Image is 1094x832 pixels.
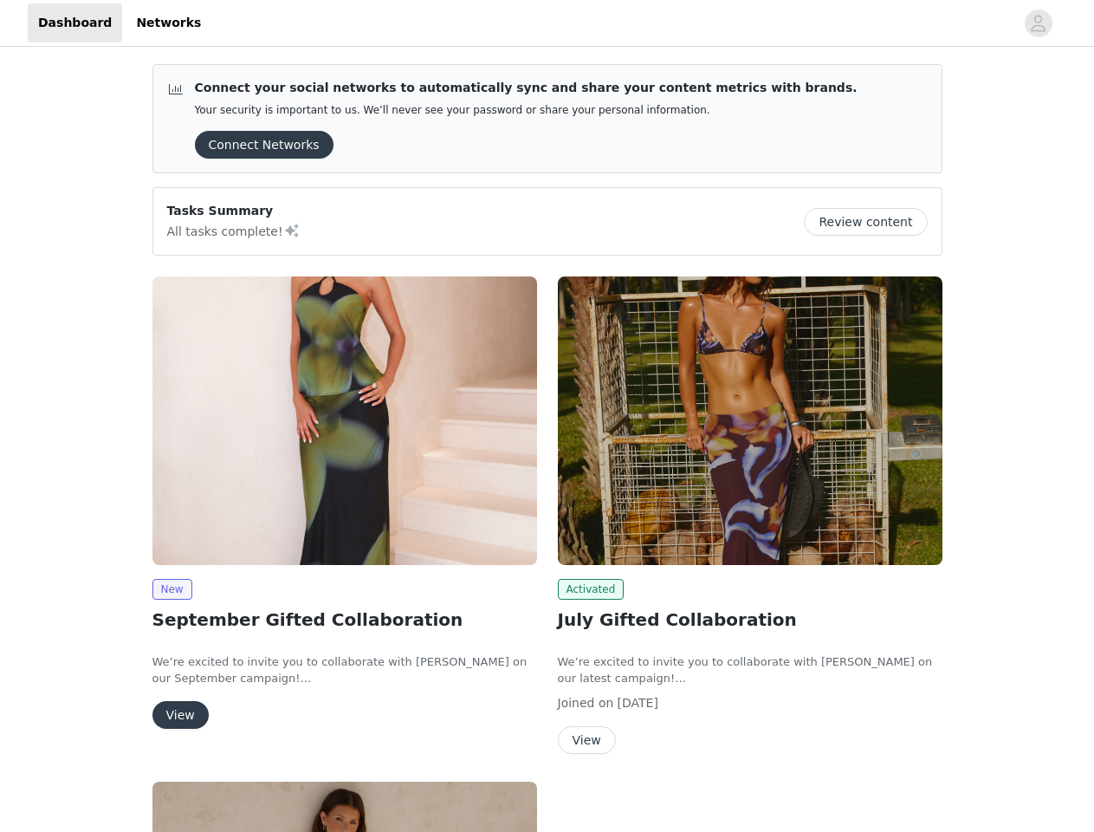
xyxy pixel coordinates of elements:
p: Your security is important to us. We’ll never see your password or share your personal information. [195,104,858,117]
span: New [152,579,192,600]
h2: July Gifted Collaboration [558,607,942,633]
img: Peppermayo AUS [152,276,537,565]
p: We’re excited to invite you to collaborate with [PERSON_NAME] on our latest campaign! [558,653,942,687]
button: Connect Networks [195,131,333,159]
span: Joined on [558,696,614,710]
span: [DATE] [618,696,658,710]
a: View [152,709,209,722]
button: View [558,726,616,754]
p: Connect your social networks to automatically sync and share your content metrics with brands. [195,79,858,97]
span: Activated [558,579,625,600]
p: Tasks Summary [167,202,301,220]
div: avatar [1030,10,1046,37]
button: View [152,701,209,729]
a: View [558,734,616,747]
a: Dashboard [28,3,122,42]
p: All tasks complete! [167,220,301,241]
h2: September Gifted Collaboration [152,607,537,633]
button: Review content [804,208,927,236]
p: We’re excited to invite you to collaborate with [PERSON_NAME] on our September campaign! [152,653,537,687]
img: Peppermayo AUS [558,276,942,565]
a: Networks [126,3,211,42]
